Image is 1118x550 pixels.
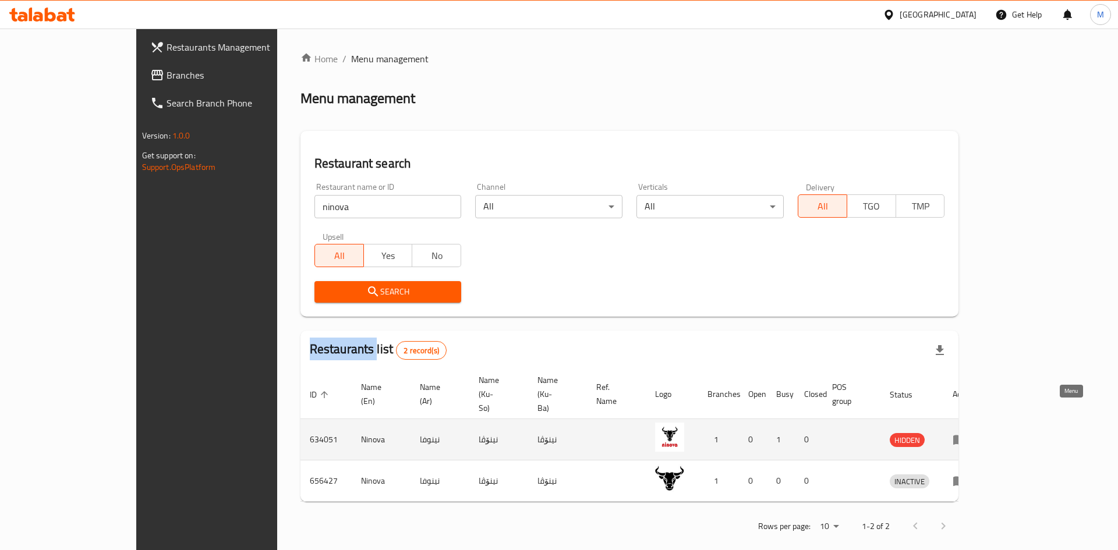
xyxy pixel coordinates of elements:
[397,345,446,356] span: 2 record(s)
[943,370,983,419] th: Action
[411,419,469,460] td: نينوفا
[361,380,397,408] span: Name (En)
[142,128,171,143] span: Version:
[310,340,447,360] h2: Restaurants list
[890,434,925,447] span: HIDDEN
[479,373,514,415] span: Name (Ku-So)
[646,370,698,419] th: Logo
[172,128,190,143] span: 1.0.0
[300,460,352,502] td: 656427
[342,52,346,66] li: /
[803,198,843,215] span: All
[739,419,767,460] td: 0
[1097,8,1104,21] span: M
[469,460,528,502] td: نینۆڤا
[300,419,352,460] td: 634051
[420,380,455,408] span: Name (Ar)
[475,195,622,218] div: All
[890,475,929,488] span: INACTIVE
[896,194,945,218] button: TMP
[369,247,408,264] span: Yes
[758,519,811,534] p: Rows per page:
[655,423,684,452] img: Ninova
[412,244,461,267] button: No
[767,370,795,419] th: Busy
[142,159,216,175] a: Support.OpsPlatform
[795,370,823,419] th: Closed
[314,195,462,218] input: Search for restaurant name or ID..
[926,336,954,364] div: Export file
[469,419,528,460] td: نینۆڤا
[352,419,411,460] td: Ninova
[411,460,469,502] td: نينوفا
[167,40,314,54] span: Restaurants Management
[832,380,866,408] span: POS group
[528,419,587,460] td: نینۆڤا
[324,285,452,299] span: Search
[363,244,413,267] button: Yes
[739,460,767,502] td: 0
[795,460,823,502] td: 0
[167,68,314,82] span: Branches
[890,388,928,402] span: Status
[314,244,364,267] button: All
[815,518,843,535] div: Rows per page:
[655,464,684,493] img: Ninova
[798,194,847,218] button: All
[314,281,462,303] button: Search
[636,195,784,218] div: All
[862,519,890,534] p: 1-2 of 2
[300,52,959,66] nav: breadcrumb
[351,52,429,66] span: Menu management
[141,61,323,89] a: Branches
[323,232,344,240] label: Upsell
[795,419,823,460] td: 0
[167,96,314,110] span: Search Branch Phone
[698,370,739,419] th: Branches
[314,155,945,172] h2: Restaurant search
[698,419,739,460] td: 1
[901,198,940,215] span: TMP
[300,89,415,108] h2: Menu management
[698,460,739,502] td: 1
[890,433,925,447] div: HIDDEN
[953,474,974,488] div: Menu
[142,148,196,163] span: Get support on:
[417,247,457,264] span: No
[396,341,447,360] div: Total records count
[537,373,573,415] span: Name (Ku-Ba)
[596,380,632,408] span: Ref. Name
[767,419,795,460] td: 1
[320,247,359,264] span: All
[739,370,767,419] th: Open
[852,198,891,215] span: TGO
[310,388,332,402] span: ID
[141,33,323,61] a: Restaurants Management
[141,89,323,117] a: Search Branch Phone
[352,460,411,502] td: Ninova
[300,370,983,502] table: enhanced table
[900,8,977,21] div: [GEOGRAPHIC_DATA]
[806,183,835,191] label: Delivery
[528,460,587,502] td: نینۆڤا
[847,194,896,218] button: TGO
[767,460,795,502] td: 0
